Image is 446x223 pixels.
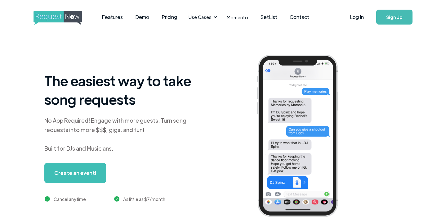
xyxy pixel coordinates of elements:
[123,195,165,203] div: As little as $7/month
[96,7,129,27] a: Features
[33,11,93,25] img: requestnow logo
[45,196,50,202] img: green checkmark
[44,116,199,153] div: No App Required! Engage with more guests. Turn song requests into more $$$, gigs, and fun! Built ...
[283,7,315,27] a: Contact
[254,7,283,27] a: SetList
[344,6,370,28] a: Log In
[114,196,119,202] img: green checkmark
[155,7,183,27] a: Pricing
[185,7,219,27] div: Use Cases
[33,11,80,23] a: home
[129,7,155,27] a: Demo
[44,163,106,183] a: Create an event!
[221,8,254,26] a: Momento
[54,195,86,203] div: Cancel anytime
[376,10,413,25] a: Sign Up
[44,71,199,108] h1: The easiest way to take song requests
[189,14,212,20] div: Use Cases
